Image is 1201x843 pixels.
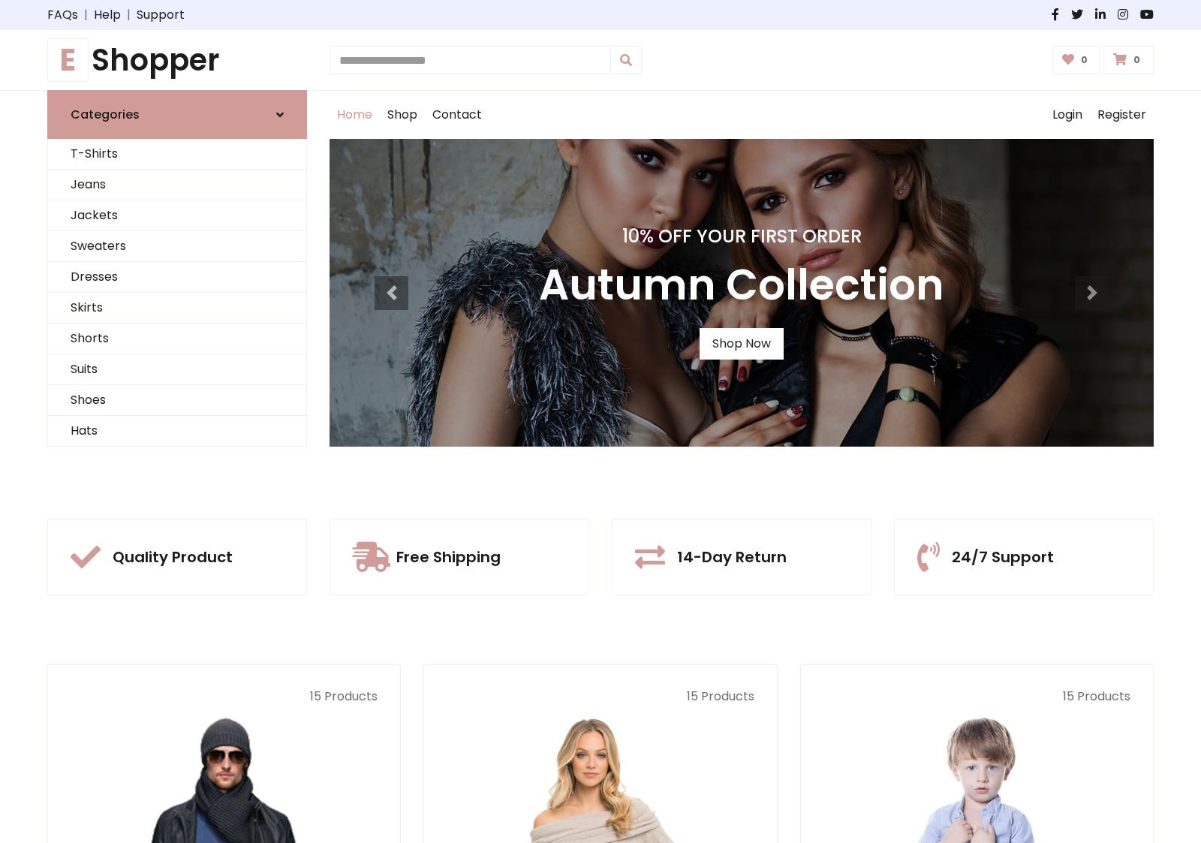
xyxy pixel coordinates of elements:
a: Hats [48,416,306,447]
a: Shop Now [700,328,784,360]
a: Skirts [48,293,306,324]
a: Shorts [48,324,306,354]
a: Jeans [48,170,306,200]
span: E [47,38,89,82]
h5: Free Shipping [396,548,501,566]
a: EShopper [47,42,307,78]
span: 0 [1077,53,1091,67]
a: Sweaters [48,231,306,262]
a: Support [137,6,185,24]
p: 15 Products [447,688,754,706]
a: Categories [47,90,307,139]
a: Contact [425,91,489,139]
h4: 10% Off Your First Order [539,226,944,248]
a: Suits [48,354,306,385]
span: | [78,6,94,24]
a: 0 [1103,46,1154,74]
h1: Shopper [47,42,307,78]
a: Dresses [48,262,306,293]
a: Help [94,6,121,24]
h5: 24/7 Support [952,548,1054,566]
a: 0 [1052,46,1101,74]
h3: Autumn Collection [539,260,944,310]
h6: Categories [71,107,140,122]
a: T-Shirts [48,139,306,170]
a: Shoes [48,385,306,416]
a: Login [1045,91,1090,139]
a: Home [330,91,380,139]
a: Jackets [48,200,306,231]
h5: Quality Product [113,548,233,566]
p: 15 Products [71,688,378,706]
a: Shop [380,91,425,139]
span: | [121,6,137,24]
span: 0 [1130,53,1144,67]
p: 15 Products [823,688,1130,706]
h5: 14-Day Return [677,548,787,566]
a: FAQs [47,6,78,24]
a: Register [1090,91,1154,139]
